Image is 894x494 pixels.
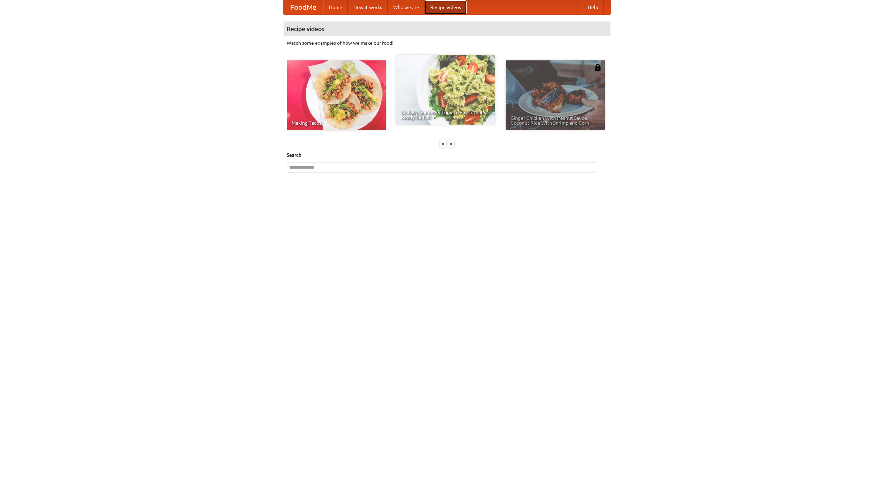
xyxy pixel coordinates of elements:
span: An Easy, Summery Tomato Pasta That's Ready for Fall [401,110,490,120]
a: Home [323,0,348,14]
a: Help [582,0,604,14]
img: 483408.png [594,64,601,71]
h5: Search [287,152,607,158]
a: How it works [348,0,388,14]
a: An Easy, Summery Tomato Pasta That's Ready for Fall [396,55,495,125]
a: Who we are [388,0,425,14]
a: FoodMe [283,0,323,14]
div: « [440,139,446,148]
p: Watch some examples of how we make our food! [287,39,607,46]
h4: Recipe videos [283,22,611,36]
div: » [448,139,454,148]
a: Making Tacos [287,60,386,130]
span: Making Tacos [292,120,381,125]
a: Recipe videos [425,0,467,14]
